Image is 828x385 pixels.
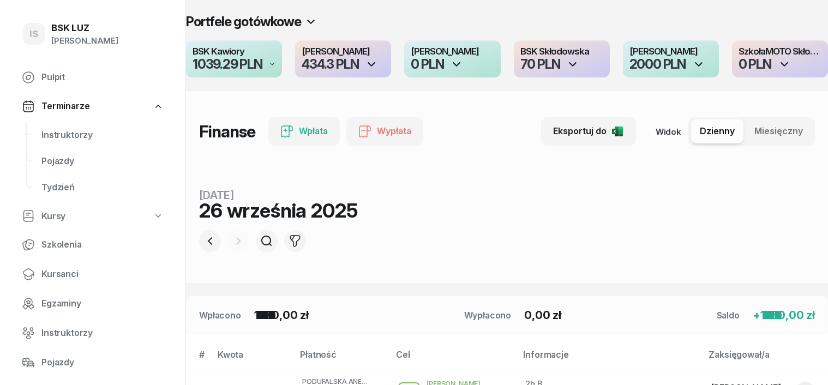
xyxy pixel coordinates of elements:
[517,347,702,371] th: Informacje
[13,64,172,91] a: Pulpit
[623,40,719,77] button: [PERSON_NAME]2000 PLN
[33,175,172,201] a: Tydzień
[41,297,164,311] span: Egzaminy
[411,47,494,57] h4: [PERSON_NAME]
[186,13,301,31] h2: Portfele gotówkowe
[13,320,172,346] a: Instruktorzy
[193,47,275,57] h4: BSK Kawiory
[199,190,357,201] div: [DATE]
[41,128,164,142] span: Instruktorzy
[629,47,712,57] h4: [PERSON_NAME]
[13,204,172,229] a: Kursy
[41,99,89,113] span: Terminarze
[13,261,172,287] a: Kursanci
[520,58,560,71] div: 70 PLN
[13,291,172,317] a: Egzaminy
[629,58,686,71] div: 2000 PLN
[13,94,172,119] a: Terminarze
[41,181,164,195] span: Tydzień
[746,119,812,143] button: Miesięczny
[358,124,411,139] div: Wypłata
[302,58,358,71] div: 434.3 PLN
[29,29,38,39] span: IS
[199,201,357,220] div: 26 września 2025
[520,47,603,57] h4: BSK Skłodowska
[280,124,328,139] div: Wpłata
[295,40,391,77] button: [PERSON_NAME]434.3 PLN
[346,117,423,146] button: Wypłata
[302,47,385,57] h4: [PERSON_NAME]
[186,40,282,77] button: BSK Kawiory1039.29 PLN
[41,356,164,370] span: Pojazdy
[389,347,517,371] th: Cel
[753,309,760,322] span: +
[691,119,743,143] button: Dzienny
[411,58,443,71] div: 0 PLN
[739,47,821,57] h4: SzkołaMOTO Skłodowska
[193,58,262,71] div: 1039.29 PLN
[404,40,500,77] button: [PERSON_NAME]0 PLN
[41,326,164,340] span: Instruktorzy
[199,309,241,322] div: Wpłacono
[464,309,512,322] div: Wypłacono
[553,124,624,139] div: Eksportuj do
[293,347,389,371] th: Płatność
[13,232,172,258] a: Szkolenia
[211,347,293,371] th: Kwota
[41,70,164,85] span: Pulpit
[514,40,610,77] button: BSK Skłodowska70 PLN
[754,124,803,139] span: Miesięczny
[732,40,828,77] button: SzkołaMOTO Skłodowska0 PLN
[41,238,164,252] span: Szkolenia
[13,350,172,376] a: Pojazdy
[739,58,771,71] div: 0 PLN
[186,347,211,371] th: #
[268,117,340,146] button: Wpłata
[51,23,118,33] div: BSK LUZ
[33,148,172,175] a: Pojazdy
[51,34,118,48] div: [PERSON_NAME]
[33,122,172,148] a: Instruktorzy
[41,154,164,169] span: Pojazdy
[41,209,65,224] span: Kursy
[41,267,164,281] span: Kursanci
[700,124,735,139] span: Dzienny
[717,309,740,322] div: Saldo
[541,117,636,146] button: Eksportuj do
[702,347,828,371] th: Zaksięgował/a
[199,122,255,141] h1: Finanse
